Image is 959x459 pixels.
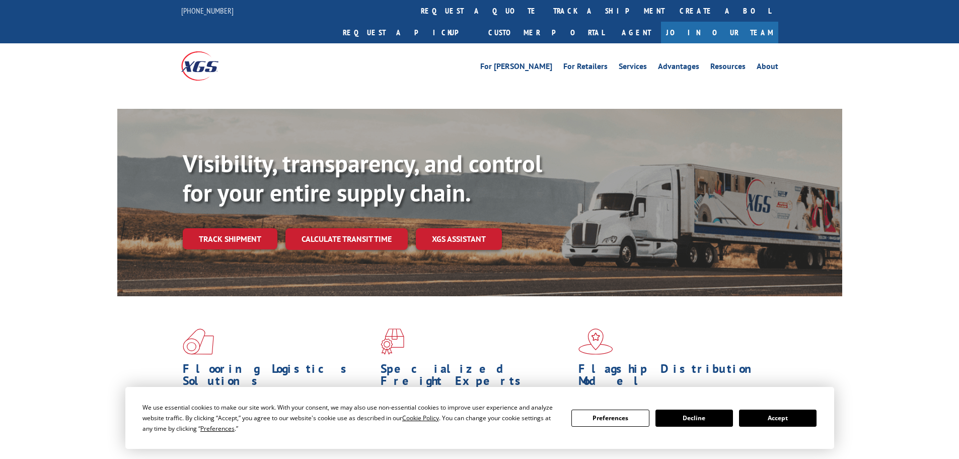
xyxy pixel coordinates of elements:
[381,329,404,355] img: xgs-icon-focused-on-flooring-red
[658,62,699,74] a: Advantages
[335,22,481,43] a: Request a pickup
[200,424,235,433] span: Preferences
[578,329,613,355] img: xgs-icon-flagship-distribution-model-red
[183,148,542,208] b: Visibility, transparency, and control for your entire supply chain.
[578,363,769,392] h1: Flagship Distribution Model
[710,62,746,74] a: Resources
[757,62,778,74] a: About
[739,410,817,427] button: Accept
[563,62,608,74] a: For Retailers
[612,22,661,43] a: Agent
[381,363,571,392] h1: Specialized Freight Experts
[619,62,647,74] a: Services
[480,62,552,74] a: For [PERSON_NAME]
[571,410,649,427] button: Preferences
[125,387,834,449] div: Cookie Consent Prompt
[481,22,612,43] a: Customer Portal
[661,22,778,43] a: Join Our Team
[183,228,277,249] a: Track shipment
[655,410,733,427] button: Decline
[402,414,439,422] span: Cookie Policy
[285,228,408,250] a: Calculate transit time
[183,363,373,392] h1: Flooring Logistics Solutions
[416,228,502,250] a: XGS ASSISTANT
[183,329,214,355] img: xgs-icon-total-supply-chain-intelligence-red
[142,402,559,434] div: We use essential cookies to make our site work. With your consent, we may also use non-essential ...
[181,6,234,16] a: [PHONE_NUMBER]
